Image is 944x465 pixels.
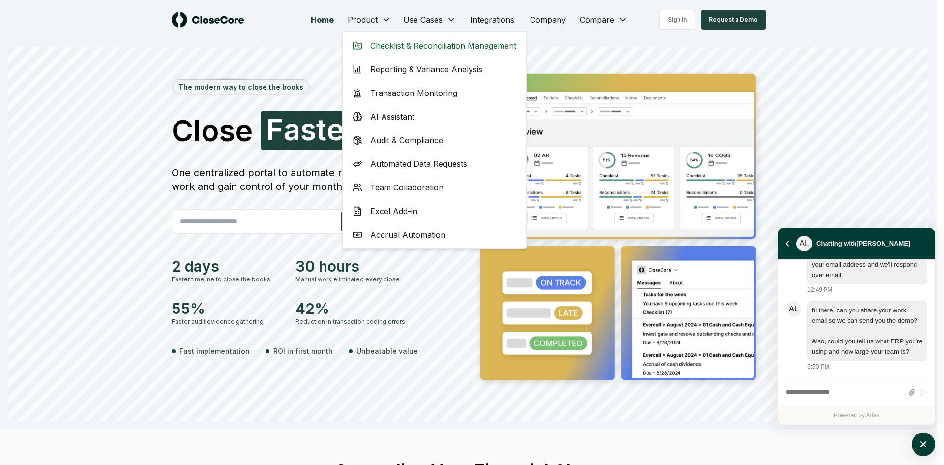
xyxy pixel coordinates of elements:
div: atlas-composer [786,383,927,402]
a: Audit & Compliance [345,128,524,152]
span: AI Assistant [370,111,414,123]
a: Team Collaboration [345,176,524,199]
div: 5:50 PM [807,362,829,371]
span: Accrual Automation [370,229,445,241]
a: Excel Add-in [345,199,524,223]
div: atlas-ticket [778,260,935,425]
div: atlas-message [786,301,927,371]
a: Atlas [866,412,880,419]
a: Accrual Automation [345,223,524,247]
div: Powered by [778,406,935,425]
div: 12:49 PM [807,285,832,294]
a: Automated Data Requests [345,152,524,176]
button: atlas-back-button [782,238,793,249]
span: Audit & Compliance [370,134,443,146]
div: atlas-message-author-avatar [786,301,801,317]
span: Reporting & Variance Analysis [370,63,482,75]
div: atlas-message-text [812,306,923,357]
span: Team Collaboration [370,182,443,193]
div: Sunday, October 12, 5:50 PM [807,301,927,371]
span: Automated Data Requests [370,158,467,170]
div: Chatting with [PERSON_NAME] [816,238,910,249]
span: Excel Add-in [370,205,417,217]
button: Attach files by clicking or dropping files here [908,388,915,397]
div: atlas-message-bubble [807,301,927,361]
a: AI Assistant [345,105,524,128]
div: atlas-message-author-avatar [796,236,812,251]
span: Transaction Monitoring [370,87,457,99]
span: Checklist & Reconciliation Management [370,40,516,52]
a: Checklist & Reconciliation Management [345,34,524,58]
a: Reporting & Variance Analysis [345,58,524,81]
div: atlas-window [778,228,935,425]
div: hi there, can you share your work email so we can send you the demo? Also, could you tell us what... [812,306,923,357]
a: Transaction Monitoring [345,81,524,105]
